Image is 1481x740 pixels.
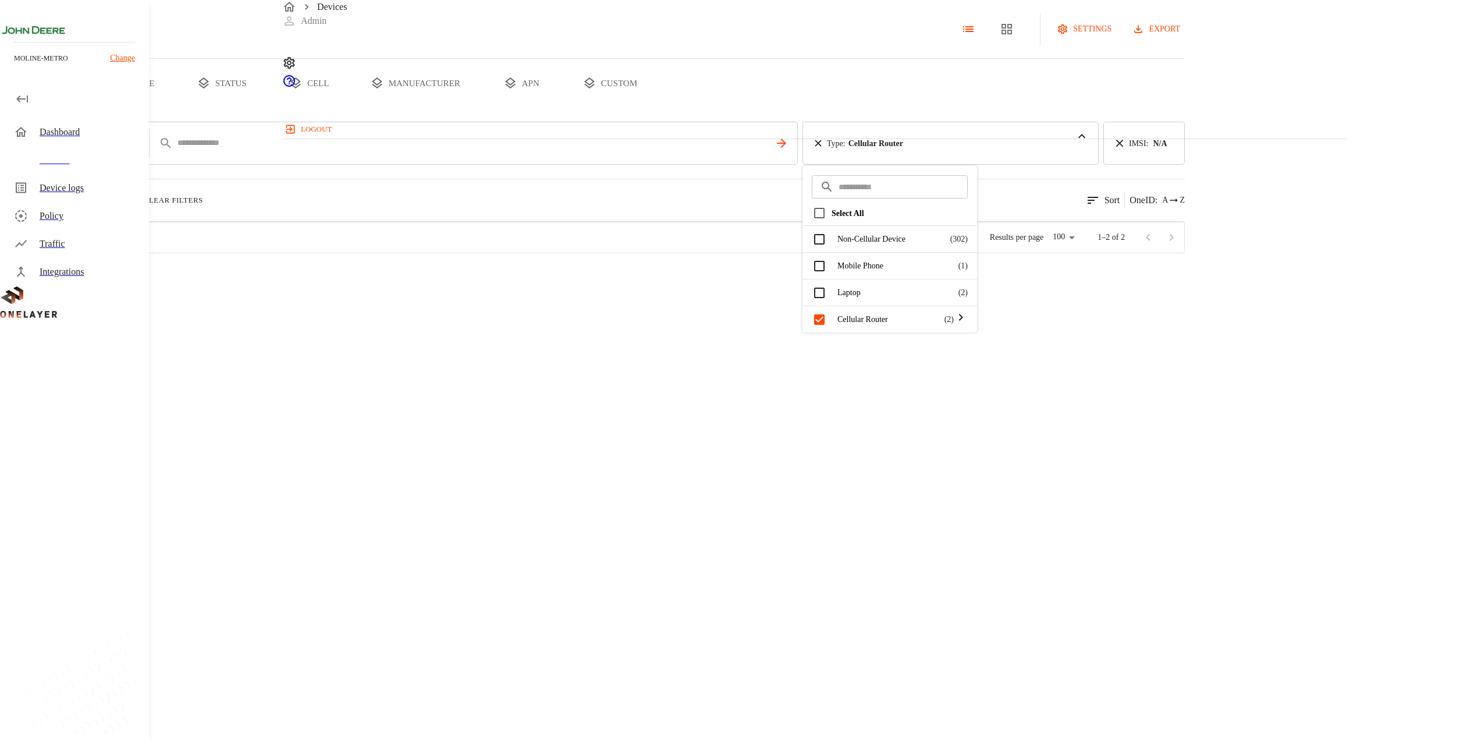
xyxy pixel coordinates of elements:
p: N/A [1153,137,1167,150]
a: onelayer-support [282,80,296,90]
p: 1–2 of 2 [1098,232,1125,243]
p: Select All [832,207,968,219]
span: Z [1180,194,1185,206]
p: IMSI : [1129,137,1148,150]
p: Sort [1104,193,1120,207]
p: Results per page [990,232,1044,243]
button: Clear Filters [126,193,207,207]
span: Support Portal [282,80,296,90]
p: Admin [301,14,326,28]
div: 100 [1048,229,1079,246]
p: Laptop [837,286,953,299]
button: logout [282,120,336,139]
p: ( 302 ) [950,233,968,245]
p: Type : [827,137,846,150]
a: logout [282,120,1348,139]
p: Cellular Router [848,137,903,150]
p: ( 1 ) [958,260,968,272]
p: ( 2 ) [944,313,954,325]
span: A [1162,194,1168,206]
p: OneID : [1130,193,1157,207]
p: Non-Cellular Device [837,233,944,245]
p: ( 2 ) [958,286,968,299]
p: Mobile Phone [837,260,953,272]
p: Cellular Router [837,313,939,325]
